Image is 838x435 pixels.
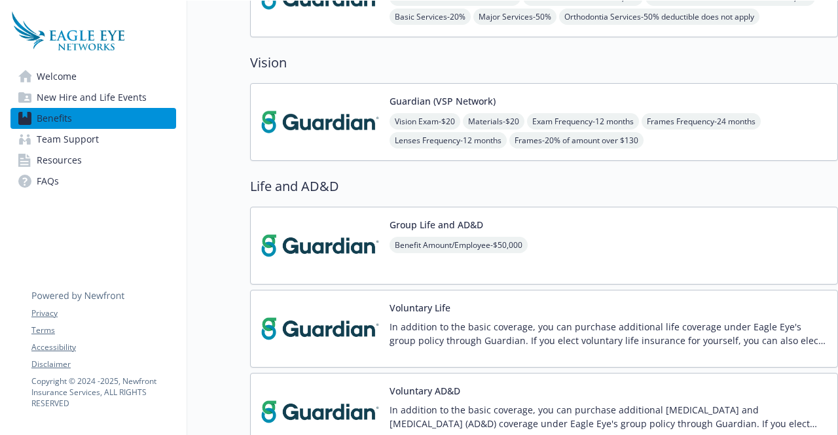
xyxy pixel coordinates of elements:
[527,113,639,130] span: Exam Frequency - 12 months
[642,113,761,130] span: Frames Frequency - 24 months
[559,9,759,25] span: Orthodontia Services - 50% deductible does not apply
[390,237,528,253] span: Benefit Amount/Employee - $50,000
[37,129,99,150] span: Team Support
[261,94,379,150] img: Guardian carrier logo
[390,94,496,108] button: Guardian (VSP Network)
[31,358,175,370] a: Disclaimer
[10,108,176,129] a: Benefits
[390,320,827,347] p: In addition to the basic coverage, you can purchase additional life coverage under Eagle Eye's gr...
[37,150,82,171] span: Resources
[37,66,77,87] span: Welcome
[390,132,507,148] span: Lenses Frequency - 12 months
[37,108,72,129] span: Benefits
[10,129,176,150] a: Team Support
[31,307,175,319] a: Privacy
[250,177,838,196] h2: Life and AD&D
[10,171,176,192] a: FAQs
[390,301,450,315] button: Voluntary Life
[31,341,175,353] a: Accessibility
[10,66,176,87] a: Welcome
[37,87,147,108] span: New Hire and Life Events
[37,171,59,192] span: FAQs
[390,218,483,232] button: Group Life and AD&D
[390,403,827,430] p: In addition to the basic coverage, you can purchase additional [MEDICAL_DATA] and [MEDICAL_DATA] ...
[31,324,175,336] a: Terms
[10,87,176,108] a: New Hire and Life Events
[261,301,379,357] img: Guardian carrier logo
[509,132,644,148] span: Frames - 20% of amount over $130
[10,150,176,171] a: Resources
[390,9,471,25] span: Basic Services - 20%
[463,113,524,130] span: Materials - $20
[390,113,460,130] span: Vision Exam - $20
[473,9,556,25] span: Major Services - 50%
[390,384,460,398] button: Voluntary AD&D
[261,218,379,273] img: Guardian carrier logo
[250,53,838,73] h2: Vision
[31,375,175,409] p: Copyright © 2024 - 2025 , Newfront Insurance Services, ALL RIGHTS RESERVED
